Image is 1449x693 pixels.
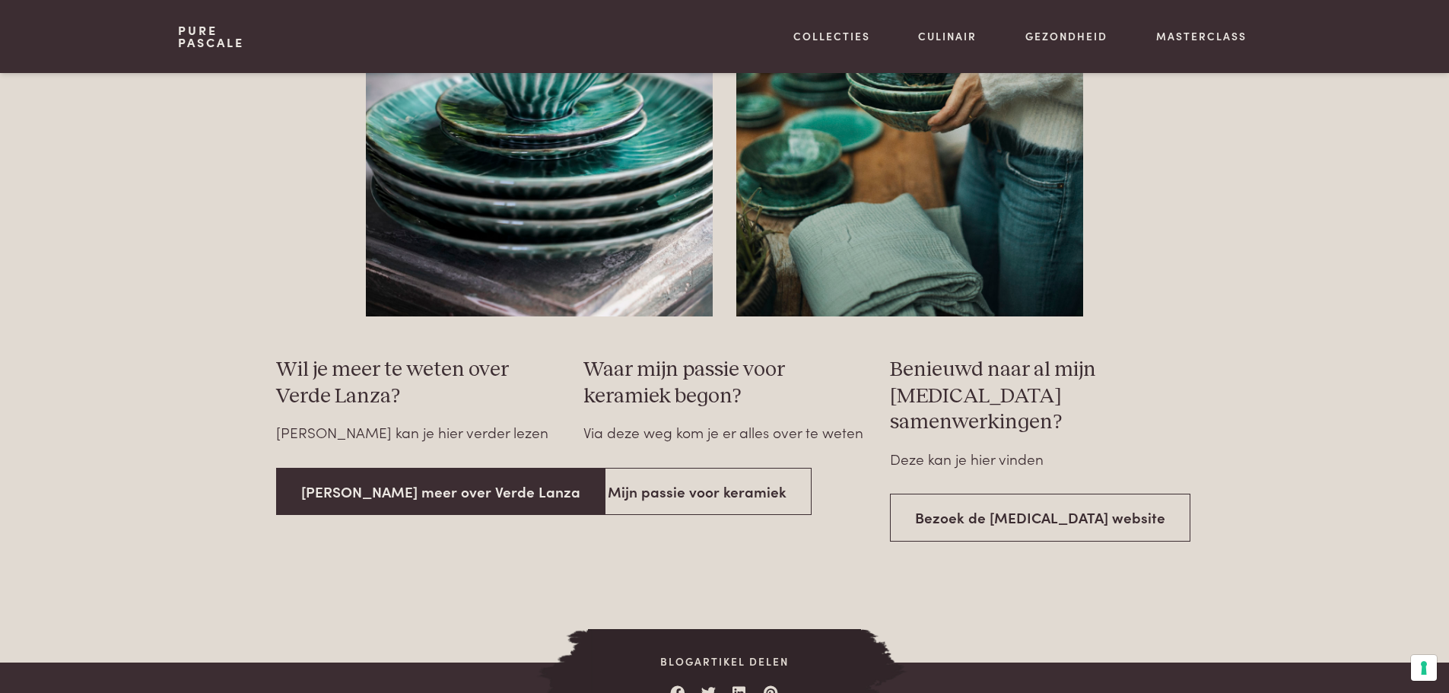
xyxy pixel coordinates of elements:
[178,24,244,49] a: PurePascale
[276,468,605,516] a: [PERSON_NAME] meer over Verde Lanza
[276,421,548,443] div: [PERSON_NAME] kan je hier verder lezen
[890,448,1044,470] div: Deze kan je hier vinden
[583,421,863,443] div: Via deze weg kom je er alles over te weten
[588,653,861,669] span: Blogartikel delen
[1156,28,1247,44] a: Masterclass
[1411,655,1437,681] button: Uw voorkeuren voor toestemming voor trackingtechnologieën
[890,357,1173,436] h3: Benieuwd naar al mijn [MEDICAL_DATA] samenwerkingen?
[1025,28,1107,44] a: Gezondheid
[583,468,812,516] a: Mijn passie voor keramiek
[583,357,866,409] h3: Waar mijn passie voor keramiek begon?
[793,28,870,44] a: Collecties
[276,357,559,409] h3: Wil je meer te weten over Verde Lanza?
[918,28,977,44] a: Culinair
[890,494,1190,542] a: Bezoek de [MEDICAL_DATA] website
